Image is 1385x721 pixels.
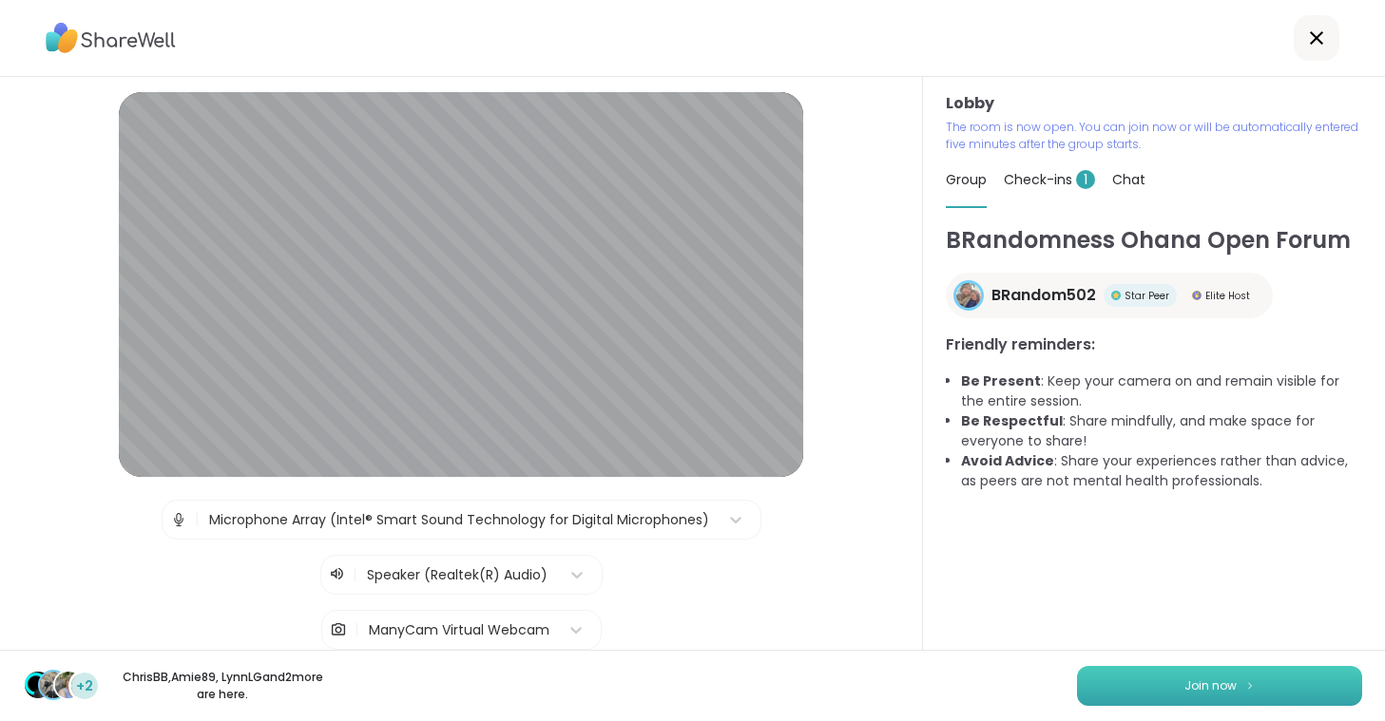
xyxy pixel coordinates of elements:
[353,563,357,586] span: |
[946,119,1362,153] p: The room is now open. You can join now or will be automatically entered five minutes after the gr...
[116,669,329,703] p: ChrisBB , Amie89 , LynnLG and 2 more are here.
[961,371,1362,411] li: : Keep your camera on and remain visible for the entire session.
[1077,666,1362,706] button: Join now
[209,510,709,530] div: Microphone Array (Intel® Smart Sound Technology for Digital Microphones)
[1111,291,1121,300] img: Star Peer
[1205,289,1250,303] span: Elite Host
[1125,289,1169,303] span: Star Peer
[946,333,1362,356] h3: Friendly reminders:
[76,676,93,696] span: +2
[1192,291,1202,300] img: Elite Host
[25,672,51,698] img: ChrisBB
[1076,170,1095,189] span: 1
[961,411,1362,451] li: : Share mindfully, and make space for everyone to share!
[40,672,67,698] img: Amie89
[330,611,347,649] img: Camera
[991,284,1096,307] span: BRandom502
[946,273,1273,318] a: BRandom502BRandom502Star PeerStar PeerElite HostElite Host
[961,411,1063,430] b: Be Respectful
[1184,677,1237,694] span: Join now
[1112,170,1145,189] span: Chat
[1244,680,1256,691] img: ShareWell Logomark
[961,371,1041,390] b: Be Present
[46,16,176,60] img: ShareWell Logo
[961,451,1362,491] li: : Share your experiences rather than advice, as peers are not mental health professionals.
[55,672,82,698] img: LynnLG
[956,283,981,308] img: BRandom502
[946,223,1362,257] h1: BRandomness Ohana Open Forum
[961,451,1054,470] b: Avoid Advice
[195,501,200,539] span: |
[946,170,987,189] span: Group
[369,620,549,640] div: ManyCam Virtual Webcam
[946,92,1362,115] h3: Lobby
[170,501,187,539] img: Microphone
[1004,170,1095,189] span: Check-ins
[355,611,359,649] span: |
